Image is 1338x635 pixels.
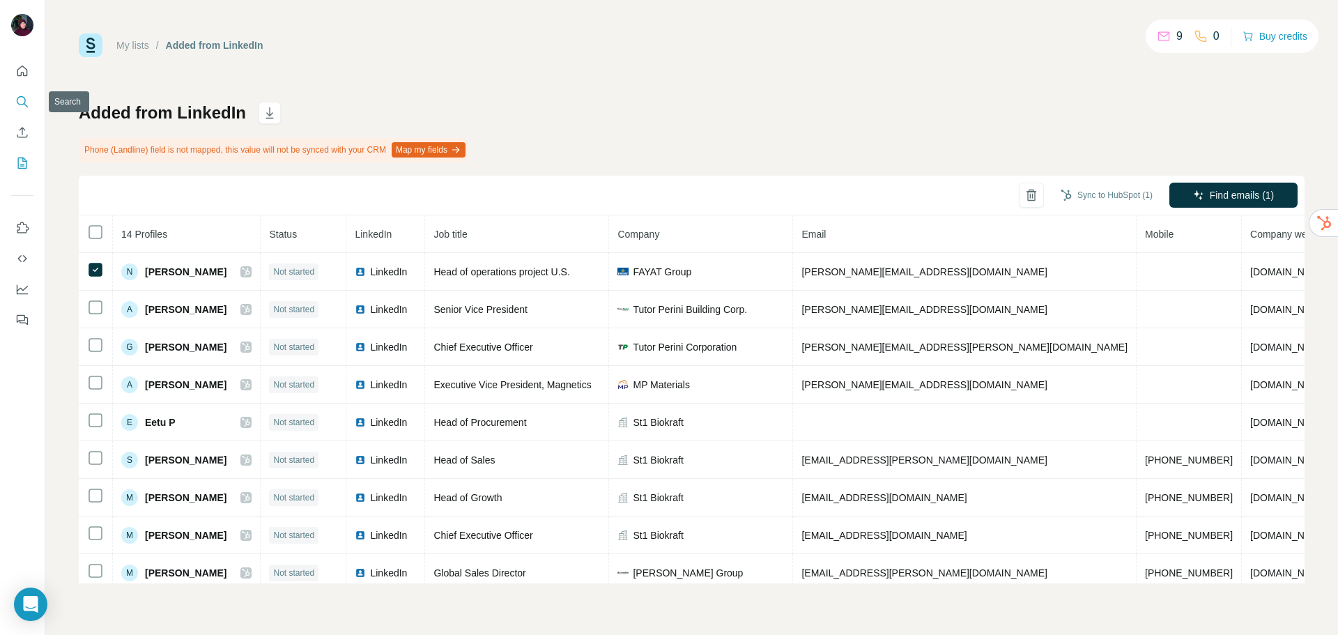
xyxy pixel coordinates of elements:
[1250,229,1328,240] span: Company website
[273,303,314,316] span: Not started
[1250,304,1328,315] span: [DOMAIN_NAME]
[14,588,47,621] div: Open Intercom Messenger
[11,14,33,36] img: Avatar
[801,266,1047,277] span: [PERSON_NAME][EMAIL_ADDRESS][DOMAIN_NAME]
[273,341,314,353] span: Not started
[121,565,138,581] div: M
[11,307,33,332] button: Feedback
[633,453,683,467] span: St1 Biokraft
[633,528,683,542] span: St1 Biokraft
[433,229,467,240] span: Job title
[1250,417,1328,428] span: [DOMAIN_NAME]
[355,567,366,579] img: LinkedIn logo
[633,340,737,354] span: Tutor Perini Corporation
[121,414,138,431] div: E
[145,340,226,354] span: [PERSON_NAME]
[121,489,138,506] div: M
[633,566,743,580] span: [PERSON_NAME] Group
[1213,28,1220,45] p: 0
[11,59,33,84] button: Quick start
[121,376,138,393] div: A
[1145,492,1233,503] span: [PHONE_NUMBER]
[355,229,392,240] span: LinkedIn
[145,453,226,467] span: [PERSON_NAME]
[433,266,569,277] span: Head of operations project U.S.
[370,303,407,316] span: LinkedIn
[11,120,33,145] button: Enrich CSV
[166,38,263,52] div: Added from LinkedIn
[617,304,629,315] img: company-logo
[370,378,407,392] span: LinkedIn
[269,229,297,240] span: Status
[1176,28,1183,45] p: 9
[156,38,159,52] li: /
[617,268,629,276] img: company-logo
[121,229,167,240] span: 14 Profiles
[1145,454,1233,466] span: [PHONE_NUMBER]
[433,567,525,579] span: Global Sales Director
[355,379,366,390] img: LinkedIn logo
[145,528,226,542] span: [PERSON_NAME]
[1250,342,1328,353] span: [DOMAIN_NAME]
[433,454,495,466] span: Head of Sales
[801,304,1047,315] span: [PERSON_NAME][EMAIL_ADDRESS][DOMAIN_NAME]
[273,378,314,391] span: Not started
[145,378,226,392] span: [PERSON_NAME]
[11,151,33,176] button: My lists
[370,415,407,429] span: LinkedIn
[355,266,366,277] img: LinkedIn logo
[1250,379,1328,390] span: [DOMAIN_NAME]
[633,378,689,392] span: MP Materials
[433,379,591,390] span: Executive Vice President, Magnetics
[121,527,138,544] div: M
[273,416,314,429] span: Not started
[1145,567,1233,579] span: [PHONE_NUMBER]
[145,491,226,505] span: [PERSON_NAME]
[1210,188,1275,202] span: Find emails (1)
[11,89,33,114] button: Search
[370,566,407,580] span: LinkedIn
[11,277,33,302] button: Dashboard
[633,265,691,279] span: FAYAT Group
[121,339,138,355] div: G
[145,265,226,279] span: [PERSON_NAME]
[121,263,138,280] div: N
[11,215,33,240] button: Use Surfe on LinkedIn
[79,102,246,124] h1: Added from LinkedIn
[801,567,1047,579] span: [EMAIL_ADDRESS][PERSON_NAME][DOMAIN_NAME]
[273,567,314,579] span: Not started
[370,528,407,542] span: LinkedIn
[801,492,967,503] span: [EMAIL_ADDRESS][DOMAIN_NAME]
[433,530,532,541] span: Chief Executive Officer
[801,342,1128,353] span: [PERSON_NAME][EMAIL_ADDRESS][PERSON_NAME][DOMAIN_NAME]
[392,142,466,158] button: Map my fields
[1145,229,1174,240] span: Mobile
[801,379,1047,390] span: [PERSON_NAME][EMAIL_ADDRESS][DOMAIN_NAME]
[1243,26,1307,46] button: Buy credits
[145,566,226,580] span: [PERSON_NAME]
[273,529,314,542] span: Not started
[801,530,967,541] span: [EMAIL_ADDRESS][DOMAIN_NAME]
[370,340,407,354] span: LinkedIn
[116,40,149,51] a: My lists
[121,452,138,468] div: S
[633,491,683,505] span: St1 Biokraft
[355,417,366,428] img: LinkedIn logo
[355,530,366,541] img: LinkedIn logo
[617,567,629,579] img: company-logo
[617,342,629,353] img: company-logo
[370,265,407,279] span: LinkedIn
[1051,185,1162,206] button: Sync to HubSpot (1)
[370,453,407,467] span: LinkedIn
[1250,266,1328,277] span: [DOMAIN_NAME]
[273,266,314,278] span: Not started
[1169,183,1298,208] button: Find emails (1)
[355,342,366,353] img: LinkedIn logo
[1250,454,1328,466] span: [DOMAIN_NAME]
[145,303,226,316] span: [PERSON_NAME]
[121,301,138,318] div: A
[801,454,1047,466] span: [EMAIL_ADDRESS][PERSON_NAME][DOMAIN_NAME]
[145,415,176,429] span: Eetu P
[79,33,102,57] img: Surfe Logo
[273,491,314,504] span: Not started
